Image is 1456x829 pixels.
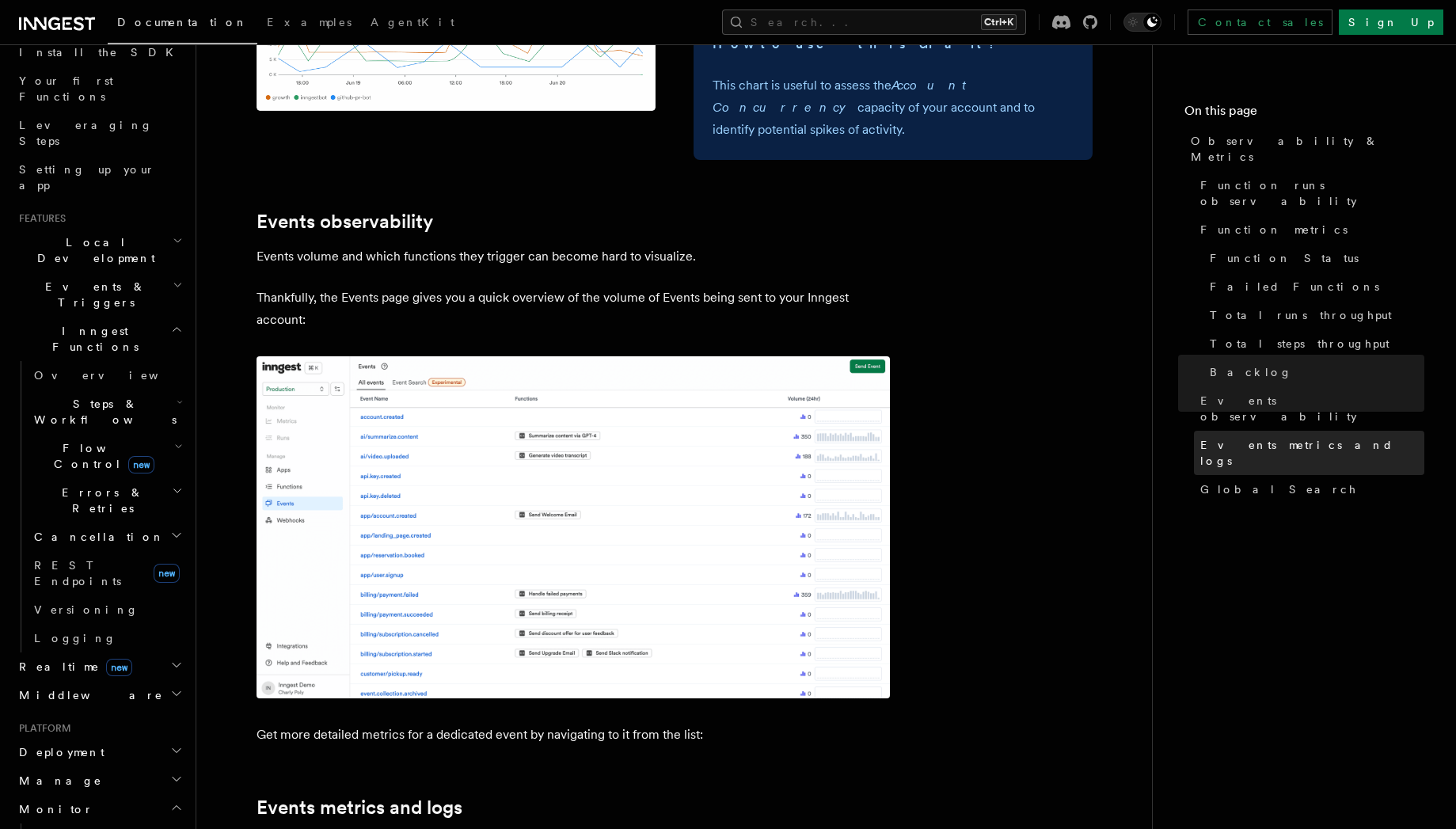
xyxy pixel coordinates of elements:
[34,559,121,588] span: REST Endpoints
[1339,10,1443,35] a: Sign Up
[34,632,116,645] span: Logging
[28,523,186,551] button: Cancellation
[1184,101,1424,127] h4: On this page
[1194,475,1424,504] a: Global Search
[1200,437,1424,469] span: Events metrics and logs
[154,564,180,583] span: new
[28,595,186,624] a: Versioning
[13,722,71,735] span: Platform
[1123,13,1161,32] button: Toggle dark mode
[1203,244,1424,272] a: Function Status
[722,10,1026,35] button: Search...Ctrl+K
[257,211,433,233] a: Events observability
[13,38,186,67] a: Install the SDK
[13,212,66,225] span: Features
[713,78,974,115] em: Account Concurrency
[13,234,173,266] span: Local Development
[28,396,177,428] span: Steps & Workflows
[257,724,890,746] p: Get more detailed metrics for a dedicated event by navigating to it from the list:
[13,773,102,789] span: Manage
[1194,171,1424,215] a: Function runs observability
[28,551,186,595] a: REST Endpointsnew
[19,74,113,103] span: Your first Functions
[1210,307,1392,323] span: Total runs throughput
[28,440,174,472] span: Flow Control
[1203,329,1424,358] a: Total steps throughput
[1210,364,1292,380] span: Backlog
[19,119,153,147] span: Leveraging Steps
[713,36,999,51] strong: How to use this chart?
[13,361,186,652] div: Inngest Functions
[28,390,186,434] button: Steps & Workflows
[257,245,890,268] p: Events volume and which functions they trigger can become hard to visualize.
[257,287,890,331] p: Thankfully, the Events page gives you a quick overview of the volume of Events being sent to your...
[13,659,132,675] span: Realtime
[1200,393,1424,424] span: Events observability
[1210,250,1359,266] span: Function Status
[19,163,155,192] span: Setting up your app
[13,317,186,361] button: Inngest Functions
[28,361,186,390] a: Overview
[108,5,257,44] a: Documentation
[19,46,183,59] span: Install the SDK
[13,67,186,111] a: Your first Functions
[1210,279,1379,295] span: Failed Functions
[1203,301,1424,329] a: Total runs throughput
[361,5,464,43] a: AgentKit
[257,356,890,698] img: The Events page lists the available Event type. Each list item features the event name along with...
[1203,272,1424,301] a: Failed Functions
[28,434,186,478] button: Flow Controlnew
[1194,431,1424,475] a: Events metrics and logs
[28,624,186,652] a: Logging
[13,228,186,272] button: Local Development
[1210,336,1389,352] span: Total steps throughput
[13,272,186,317] button: Events & Triggers
[1203,358,1424,386] a: Backlog
[1200,481,1357,497] span: Global Search
[13,738,186,766] button: Deployment
[13,279,173,310] span: Events & Triggers
[13,744,105,760] span: Deployment
[13,687,163,703] span: Middleware
[13,323,171,355] span: Inngest Functions
[13,801,93,817] span: Monitor
[267,16,352,29] span: Examples
[713,74,1074,141] p: This chart is useful to assess the capacity of your account and to identify potential spikes of a...
[1194,215,1424,244] a: Function metrics
[106,659,132,676] span: new
[257,5,361,43] a: Examples
[1194,386,1424,431] a: Events observability
[34,369,197,382] span: Overview
[13,652,186,681] button: Realtimenew
[1200,222,1348,238] span: Function metrics
[257,797,462,819] a: Events metrics and logs
[34,603,139,616] span: Versioning
[13,155,186,200] a: Setting up your app
[1188,10,1332,35] a: Contact sales
[28,485,172,516] span: Errors & Retries
[13,766,186,795] button: Manage
[13,795,186,823] button: Monitor
[981,14,1017,30] kbd: Ctrl+K
[28,529,165,545] span: Cancellation
[13,111,186,155] a: Leveraging Steps
[1200,177,1424,209] span: Function runs observability
[117,16,248,29] span: Documentation
[28,478,186,523] button: Errors & Retries
[13,681,186,709] button: Middleware
[1184,127,1424,171] a: Observability & Metrics
[128,456,154,473] span: new
[1191,133,1424,165] span: Observability & Metrics
[371,16,454,29] span: AgentKit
